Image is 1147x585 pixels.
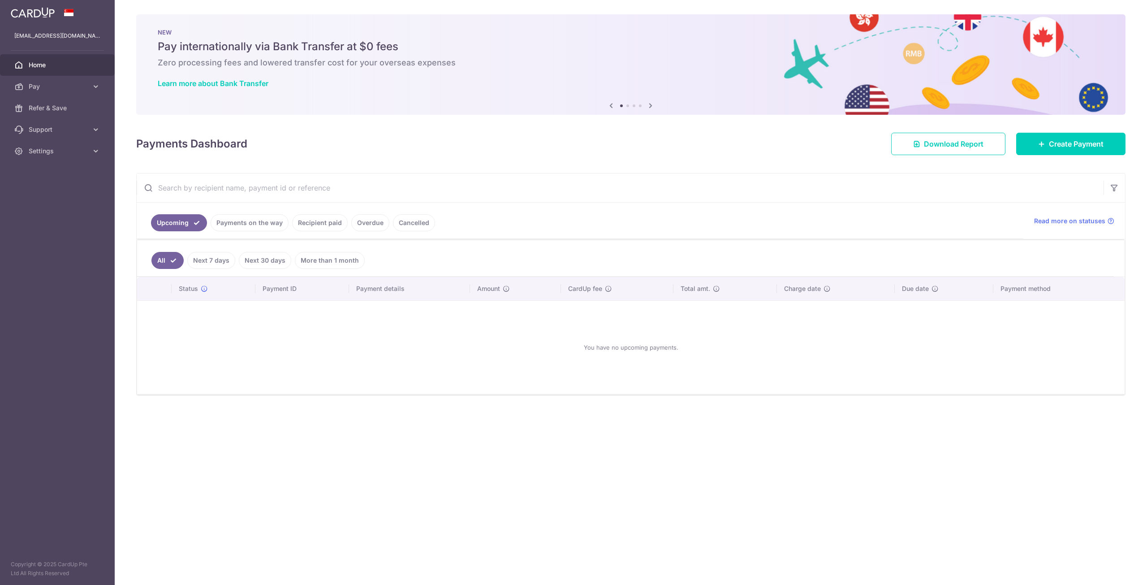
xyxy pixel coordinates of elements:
h6: Zero processing fees and lowered transfer cost for your overseas expenses [158,57,1104,68]
span: Status [179,284,198,293]
div: You have no upcoming payments. [148,308,1114,387]
span: CardUp fee [568,284,602,293]
h4: Payments Dashboard [136,136,247,152]
p: [EMAIL_ADDRESS][DOMAIN_NAME] [14,31,100,40]
p: NEW [158,29,1104,36]
span: Read more on statuses [1034,217,1105,225]
a: Recipient paid [292,214,348,231]
a: Cancelled [393,214,435,231]
a: All [151,252,184,269]
img: Bank transfer banner [136,14,1125,115]
span: Create Payment [1049,139,1104,149]
span: Amount [477,284,500,293]
a: Overdue [351,214,389,231]
h5: Pay internationally via Bank Transfer at $0 fees [158,39,1104,54]
span: Download Report [924,139,983,149]
img: CardUp [11,7,55,18]
a: Read more on statuses [1034,217,1114,225]
a: Learn more about Bank Transfer [158,79,268,88]
a: Payments on the way [211,214,289,231]
input: Search by recipient name, payment id or reference [137,173,1104,202]
span: Settings [29,147,88,156]
span: Charge date [784,284,821,293]
span: Support [29,125,88,134]
a: Create Payment [1016,133,1125,155]
a: Next 30 days [239,252,291,269]
th: Payment method [993,277,1125,300]
iframe: Opens a widget where you can find more information [1090,558,1138,581]
a: Download Report [891,133,1005,155]
th: Payment details [349,277,470,300]
span: Total amt. [681,284,710,293]
span: Home [29,61,88,69]
span: Refer & Save [29,104,88,113]
span: Due date [902,284,929,293]
span: Pay [29,82,88,91]
a: More than 1 month [295,252,365,269]
a: Next 7 days [187,252,235,269]
th: Payment ID [255,277,349,300]
a: Upcoming [151,214,207,231]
